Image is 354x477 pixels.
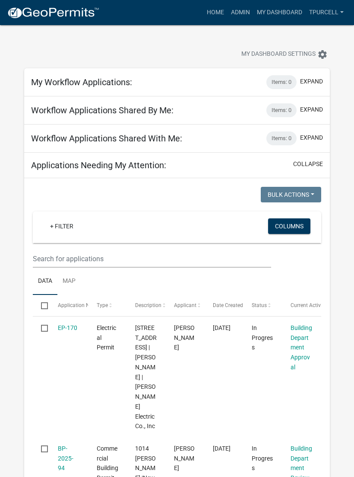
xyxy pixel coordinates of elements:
[49,295,88,316] datatable-header-cell: Application Number
[234,46,335,63] button: My Dashboard Settingssettings
[57,268,81,295] a: Map
[31,160,166,170] h5: Applications Needing My Attention:
[174,445,195,472] span: Emily Estes
[293,160,323,169] button: collapse
[135,324,157,430] span: 8334 locust dr | Susan Howell | Morris Electric Co., Inc
[306,4,347,21] a: Tpurcell
[252,445,273,472] span: In Progress
[203,4,228,21] a: Home
[252,324,273,351] span: In Progress
[266,75,297,89] div: Items: 0
[166,295,205,316] datatable-header-cell: Applicant
[266,131,297,145] div: Items: 0
[268,218,310,234] button: Columns
[58,445,73,472] a: BP-2025-94
[291,302,326,308] span: Current Activity
[253,4,306,21] a: My Dashboard
[174,324,195,351] span: Susan Howell
[266,103,297,117] div: Items: 0
[213,445,231,452] span: 07/11/2025
[58,302,105,308] span: Application Number
[135,302,161,308] span: Description
[33,250,271,268] input: Search for applications
[300,133,323,142] button: expand
[205,295,243,316] datatable-header-cell: Date Created
[300,105,323,114] button: expand
[241,49,316,60] span: My Dashboard Settings
[97,302,108,308] span: Type
[31,77,132,87] h5: My Workflow Applications:
[58,324,77,331] a: EP-170
[174,302,196,308] span: Applicant
[33,268,57,295] a: Data
[43,218,80,234] a: + Filter
[31,133,182,144] h5: Workflow Applications Shared With Me:
[33,295,49,316] datatable-header-cell: Select
[291,324,312,371] a: Building Department Approval
[243,295,282,316] datatable-header-cell: Status
[282,295,321,316] datatable-header-cell: Current Activity
[228,4,253,21] a: Admin
[252,302,267,308] span: Status
[97,324,116,351] span: Electrical Permit
[127,295,166,316] datatable-header-cell: Description
[213,324,231,331] span: 07/30/2025
[317,49,328,60] i: settings
[88,295,127,316] datatable-header-cell: Type
[261,187,321,202] button: Bulk Actions
[300,77,323,86] button: expand
[31,105,174,115] h5: Workflow Applications Shared By Me:
[213,302,243,308] span: Date Created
